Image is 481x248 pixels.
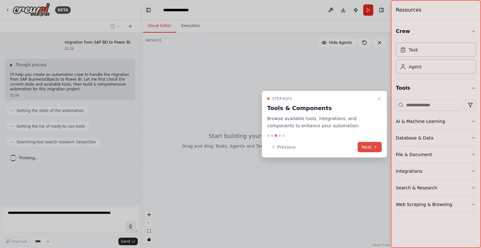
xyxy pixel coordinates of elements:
p: Browse available tools, integrations, and components to enhance your automation. [267,115,374,129]
h3: Tools & Components [267,104,374,113]
button: Close walkthrough [375,95,383,103]
span: Step 3 of 5 [272,96,292,101]
button: Hide left sidebar [144,6,153,14]
button: Previous [267,142,299,152]
button: Next [358,142,382,152]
